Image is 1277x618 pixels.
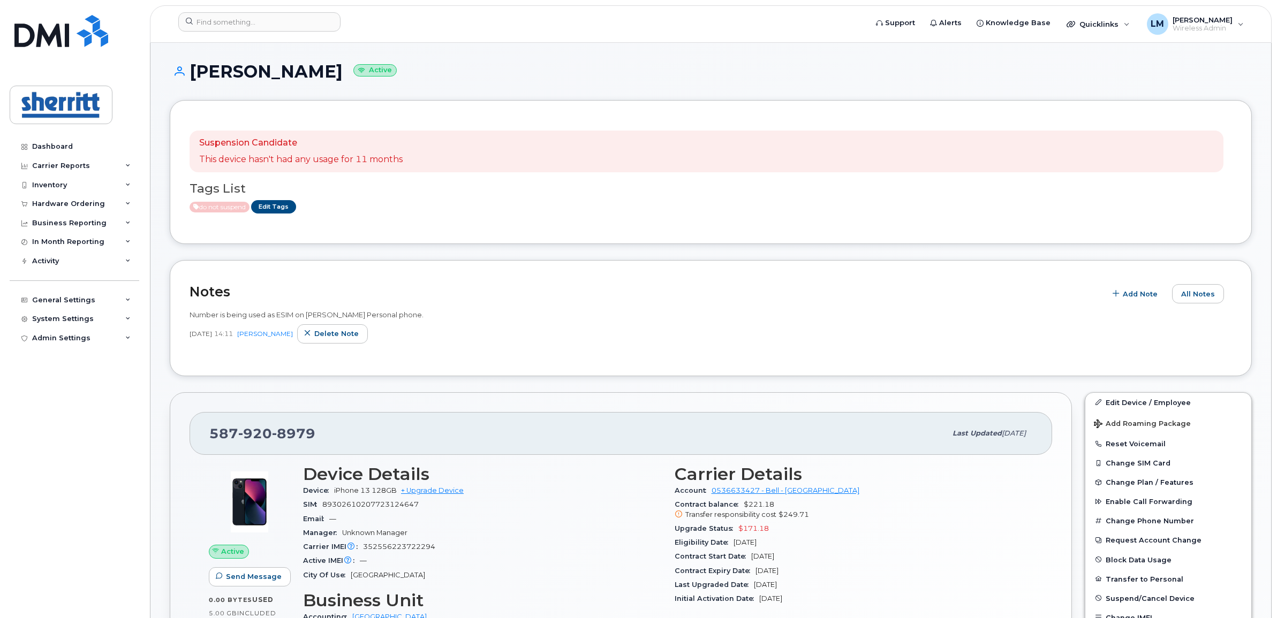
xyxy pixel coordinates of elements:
[303,556,360,564] span: Active IMEI
[1085,511,1251,530] button: Change Phone Number
[734,538,757,546] span: [DATE]
[1106,498,1192,506] span: Enable Call Forwarding
[342,529,407,537] span: Unknown Manager
[1085,530,1251,550] button: Request Account Change
[237,330,293,338] a: [PERSON_NAME]
[322,500,419,508] span: 89302610207723124647
[1085,492,1251,511] button: Enable Call Forwarding
[1094,419,1191,430] span: Add Roaming Package
[209,425,315,441] span: 587
[221,546,244,556] span: Active
[238,425,272,441] span: 920
[360,556,367,564] span: —
[759,594,782,602] span: [DATE]
[779,510,809,518] span: $249.71
[1123,289,1158,299] span: Add Note
[1172,284,1224,303] button: All Notes
[675,464,1033,484] h3: Carrier Details
[1085,453,1251,472] button: Change SIM Card
[297,324,368,344] button: Delete note
[303,571,351,579] span: City Of Use
[252,596,274,604] span: used
[1106,594,1195,602] span: Suspend/Cancel Device
[675,500,1033,520] span: $221.18
[363,543,435,551] span: 352556223722294
[675,567,755,575] span: Contract Expiry Date
[754,581,777,589] span: [DATE]
[209,567,291,586] button: Send Message
[303,543,363,551] span: Carrier IMEI
[675,500,744,508] span: Contract balance
[226,571,282,582] span: Send Message
[675,581,754,589] span: Last Upgraded Date
[303,500,322,508] span: SIM
[334,486,397,494] span: iPhone 13 128GB
[1085,569,1251,589] button: Transfer to Personal
[190,202,250,212] span: Active
[303,591,662,610] h3: Business Unit
[214,329,233,338] span: 14:11
[675,552,751,560] span: Contract Start Date
[303,515,329,523] span: Email
[303,464,662,484] h3: Device Details
[190,329,212,338] span: [DATE]
[675,594,759,602] span: Initial Activation Date
[1085,412,1251,434] button: Add Roaming Package
[1106,478,1193,486] span: Change Plan / Features
[1085,393,1251,412] a: Edit Device / Employee
[675,538,734,546] span: Eligibility Date
[953,429,1002,437] span: Last updated
[209,609,237,617] span: 5.00 GB
[353,64,397,77] small: Active
[303,486,334,494] span: Device
[401,486,464,494] a: + Upgrade Device
[1002,429,1026,437] span: [DATE]
[755,567,779,575] span: [DATE]
[329,515,336,523] span: —
[675,486,712,494] span: Account
[1085,550,1251,569] button: Block Data Usage
[199,154,403,166] p: This device hasn't had any usage for 11 months
[217,470,282,534] img: image20231002-3703462-1ig824h.jpeg
[1106,284,1167,303] button: Add Note
[199,137,403,149] p: Suspension Candidate
[1085,434,1251,453] button: Reset Voicemail
[190,310,424,319] span: Number is being used as ESIM on [PERSON_NAME] Personal phone.
[190,284,1100,300] h2: Notes
[738,524,769,532] span: $171.18
[1181,289,1215,299] span: All Notes
[712,486,859,494] a: 0536633427 - Bell - [GEOGRAPHIC_DATA]
[685,510,776,518] span: Transfer responsibility cost
[190,182,1232,195] h3: Tags List
[209,596,252,604] span: 0.00 Bytes
[751,552,774,560] span: [DATE]
[351,571,425,579] span: [GEOGRAPHIC_DATA]
[1085,472,1251,492] button: Change Plan / Features
[272,425,315,441] span: 8979
[170,62,1252,81] h1: [PERSON_NAME]
[251,200,296,213] a: Edit Tags
[303,529,342,537] span: Manager
[1085,589,1251,608] button: Suspend/Cancel Device
[675,524,738,532] span: Upgrade Status
[314,329,359,339] span: Delete note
